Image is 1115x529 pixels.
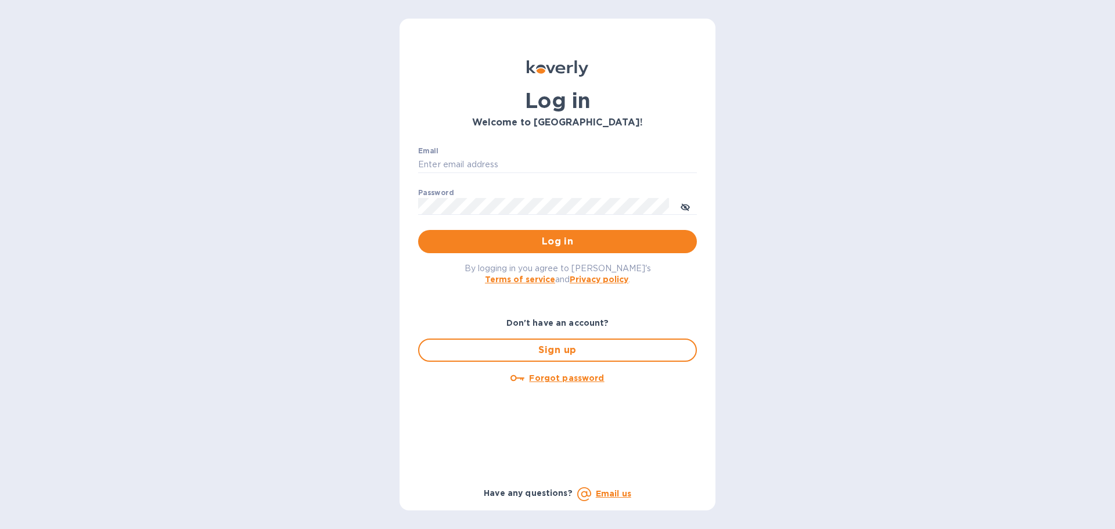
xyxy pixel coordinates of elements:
[465,264,651,284] span: By logging in you agree to [PERSON_NAME]'s and .
[418,156,697,174] input: Enter email address
[484,488,573,498] b: Have any questions?
[506,318,609,328] b: Don't have an account?
[596,489,631,498] a: Email us
[427,235,688,249] span: Log in
[418,147,438,154] label: Email
[418,339,697,362] button: Sign up
[529,373,604,383] u: Forgot password
[674,195,697,218] button: toggle password visibility
[527,60,588,77] img: Koverly
[570,275,628,284] a: Privacy policy
[418,88,697,113] h1: Log in
[485,275,555,284] a: Terms of service
[418,189,454,196] label: Password
[418,117,697,128] h3: Welcome to [GEOGRAPHIC_DATA]!
[429,343,686,357] span: Sign up
[418,230,697,253] button: Log in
